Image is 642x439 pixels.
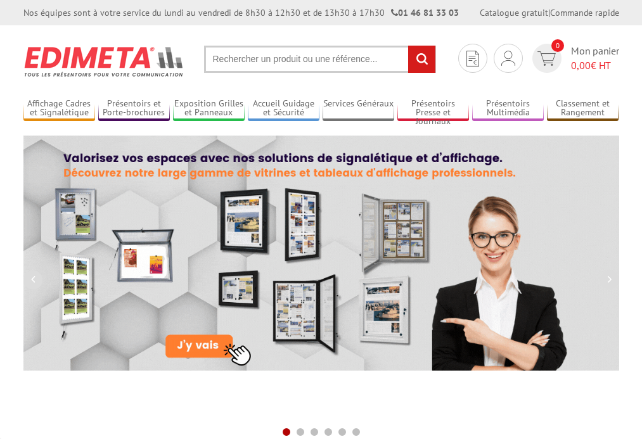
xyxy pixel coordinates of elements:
a: Commande rapide [550,7,619,18]
span: 0,00 [571,59,591,72]
span: 0 [551,39,564,52]
a: Affichage Cadres et Signalétique [23,98,95,119]
div: | [480,6,619,19]
a: Accueil Guidage et Sécurité [248,98,319,119]
input: rechercher [408,46,435,73]
input: Rechercher un produit ou une référence... [204,46,436,73]
a: Présentoirs Multimédia [472,98,544,119]
a: Exposition Grilles et Panneaux [173,98,245,119]
span: Mon panier [571,44,619,73]
strong: 01 46 81 33 03 [391,7,459,18]
a: devis rapide 0 Mon panier 0,00€ HT [529,44,619,73]
img: devis rapide [501,51,515,66]
a: Services Généraux [323,98,394,119]
div: Nos équipes sont à votre service du lundi au vendredi de 8h30 à 12h30 et de 13h30 à 17h30 [23,6,459,19]
a: Présentoirs Presse et Journaux [397,98,469,119]
img: devis rapide [466,51,479,67]
a: Présentoirs et Porte-brochures [98,98,170,119]
img: Présentoir, panneau, stand - Edimeta - PLV, affichage, mobilier bureau, entreprise [23,38,185,85]
a: Catalogue gratuit [480,7,548,18]
img: devis rapide [537,51,556,66]
a: Classement et Rangement [547,98,619,119]
span: € HT [571,58,619,73]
